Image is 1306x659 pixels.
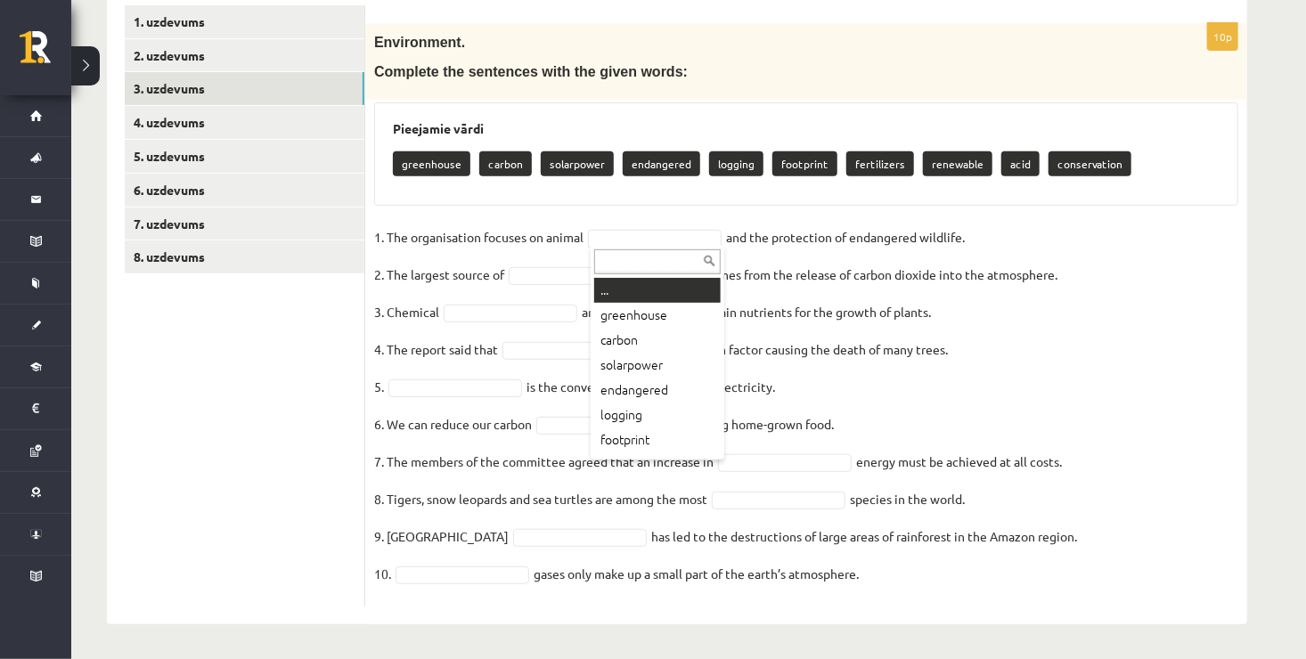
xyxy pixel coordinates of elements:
div: carbon [594,328,721,353]
div: ... [594,278,721,303]
div: solarpower [594,353,721,378]
div: endangered [594,378,721,403]
div: greenhouse [594,303,721,328]
div: footprint [594,427,721,452]
div: fertilizers [594,452,721,477]
div: logging [594,403,721,427]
